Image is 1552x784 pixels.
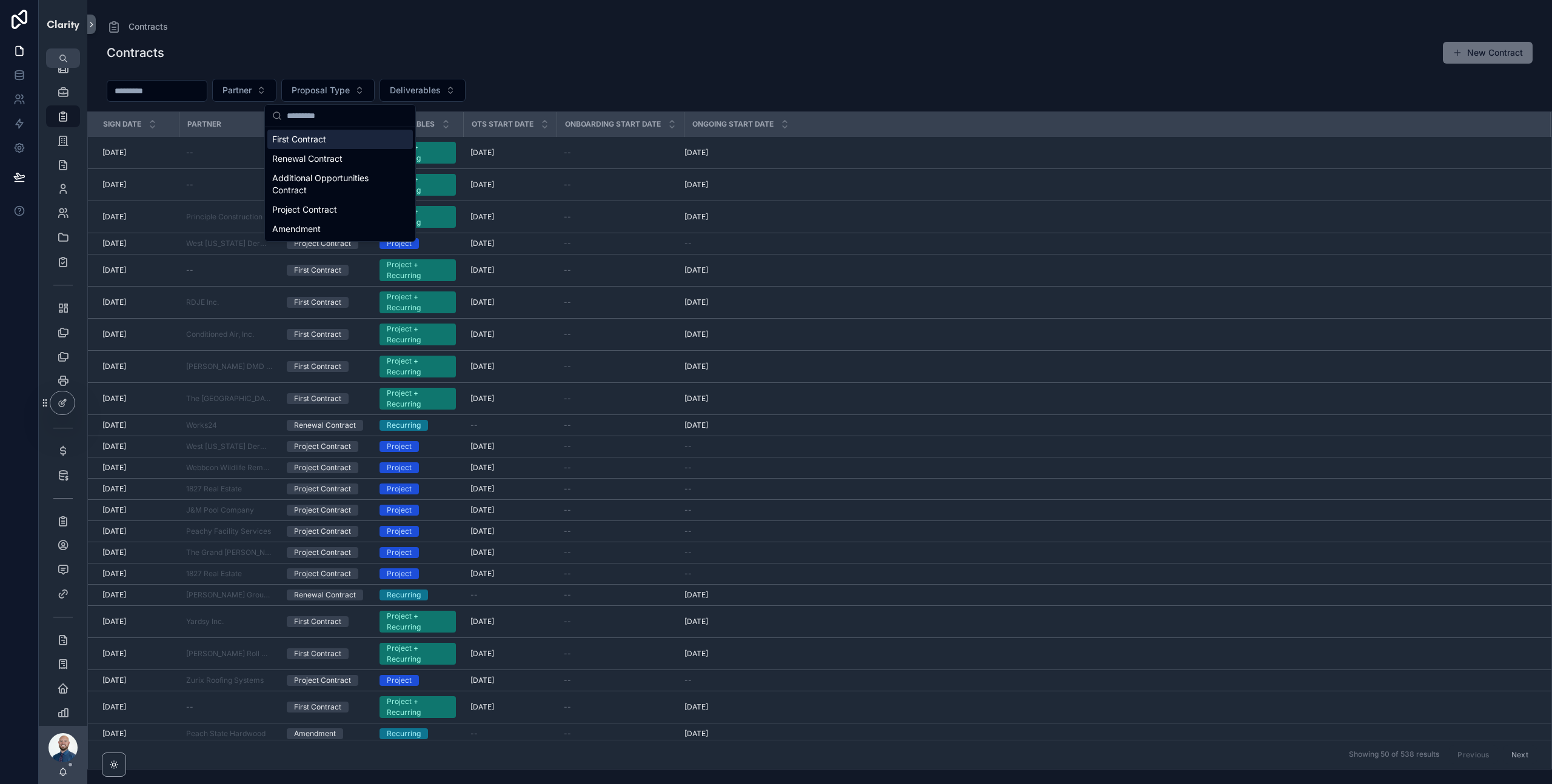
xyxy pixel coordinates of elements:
[267,219,413,239] div: Amendment
[186,330,254,339] a: Conditioned Air, Inc.
[470,265,549,275] a: [DATE]
[684,548,1536,557] a: --
[470,420,549,430] a: --
[380,174,456,196] a: Project + Recurring
[186,394,272,404] a: The [GEOGRAPHIC_DATA]
[186,548,272,557] a: The Grand [PERSON_NAME]
[186,265,272,275] a: --
[102,442,126,451] span: [DATE]
[564,330,677,339] a: --
[102,548,172,557] a: [DATE]
[564,484,571,494] span: --
[294,420,356,431] div: Renewal Contract
[684,442,692,451] span: --
[287,505,365,516] a: Project Contract
[102,180,172,190] a: [DATE]
[380,526,456,537] a: Project
[102,649,172,659] a: [DATE]
[470,569,494,579] span: [DATE]
[387,324,449,345] div: Project + Recurring
[387,259,449,281] div: Project + Recurring
[102,148,126,158] span: [DATE]
[470,265,494,275] span: [DATE]
[380,643,456,665] a: Project + Recurring
[186,420,217,430] span: Works24
[470,548,494,557] span: [DATE]
[294,616,341,627] div: First Contract
[684,239,1536,248] a: --
[684,420,1536,430] a: [DATE]
[102,265,126,275] span: [DATE]
[102,548,126,557] span: [DATE]
[380,291,456,313] a: Project + Recurring
[186,148,272,158] a: --
[684,239,692,248] span: --
[186,297,219,307] span: RDJE Inc.
[107,19,168,34] a: Contracts
[102,330,126,339] span: [DATE]
[387,483,412,494] div: Project
[186,569,242,579] a: 1827 Real Estate
[470,527,494,536] span: [DATE]
[102,239,172,248] a: [DATE]
[294,505,351,516] div: Project Contract
[387,526,412,537] div: Project
[564,617,571,626] span: --
[186,505,254,515] span: J&M Pool Company
[564,548,677,557] a: --
[186,527,272,536] a: Peachy Facility Services
[380,206,456,228] a: Project + Recurring
[684,463,692,473] span: --
[564,265,571,275] span: --
[684,527,692,536] span: --
[387,611,449,633] div: Project + Recurring
[186,484,242,494] a: 1827 Real Estate
[186,148,193,158] span: --
[470,590,549,600] a: --
[564,590,571,600] span: --
[564,362,677,371] a: --
[470,239,549,248] a: [DATE]
[684,297,708,307] span: [DATE]
[564,297,677,307] a: --
[380,420,456,431] a: Recurring
[387,643,449,665] div: Project + Recurring
[564,590,677,600] a: --
[294,547,351,558] div: Project Contract
[287,441,365,452] a: Project Contract
[387,462,412,473] div: Project
[684,212,1536,222] a: [DATE]
[287,297,365,308] a: First Contract
[387,356,449,377] div: Project + Recurring
[102,527,172,536] a: [DATE]
[470,548,549,557] a: [DATE]
[387,388,449,410] div: Project + Recurring
[186,297,272,307] a: RDJE Inc.
[470,330,549,339] a: [DATE]
[102,297,126,307] span: [DATE]
[287,483,365,494] a: Project Contract
[564,617,677,626] a: --
[186,212,263,222] span: Principle Construction
[292,84,350,96] span: Proposal Type
[684,330,1536,339] a: [DATE]
[1443,42,1533,64] a: New Contract
[564,212,571,222] span: --
[387,505,412,516] div: Project
[380,142,456,164] a: Project + Recurring
[387,291,449,313] div: Project + Recurring
[470,330,494,339] span: [DATE]
[102,569,172,579] a: [DATE]
[564,148,571,158] span: --
[294,526,351,537] div: Project Contract
[684,617,1536,626] a: [DATE]
[684,362,708,371] span: [DATE]
[684,548,692,557] span: --
[684,148,1536,158] a: [DATE]
[684,394,708,404] span: [DATE]
[102,420,172,430] a: [DATE]
[102,239,126,248] span: [DATE]
[102,484,172,494] a: [DATE]
[186,180,193,190] span: --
